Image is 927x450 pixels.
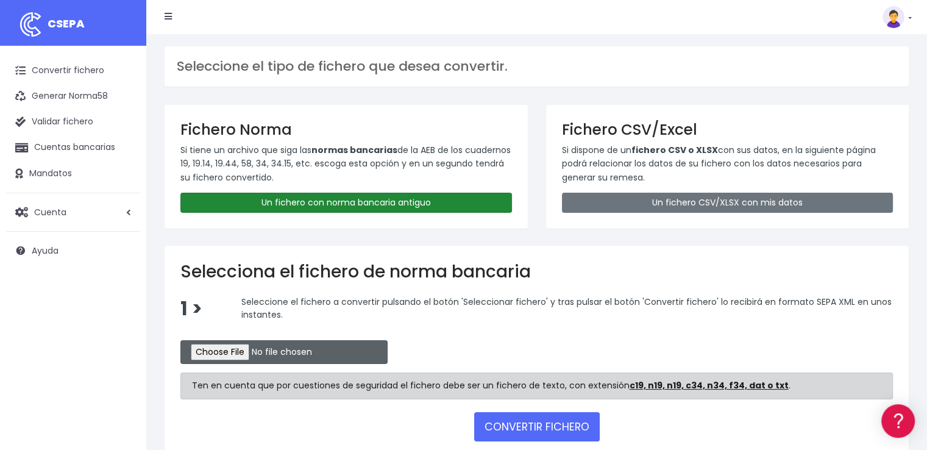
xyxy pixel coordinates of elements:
h3: Fichero Norma [180,121,512,138]
strong: fichero CSV o XLSX [631,144,718,156]
span: Seleccione el fichero a convertir pulsando el botón 'Seleccionar fichero' y tras pulsar el botón ... [241,295,892,321]
a: Mandatos [6,161,140,187]
p: Si tiene un archivo que siga las de la AEB de los cuadernos 19, 19.14, 19.44, 58, 34, 34.15, etc.... [180,143,512,184]
div: Ten en cuenta que por cuestiones de seguridad el fichero debe ser un fichero de texto, con extens... [180,373,893,399]
span: 1 > [180,296,202,322]
a: Videotutoriales [12,192,232,211]
div: Facturación [12,242,232,254]
a: Convertir fichero [6,58,140,84]
div: Convertir ficheros [12,135,232,146]
a: Perfiles de empresas [12,211,232,230]
span: CSEPA [48,16,85,31]
a: Un fichero con norma bancaria antiguo [180,193,512,213]
a: Cuentas bancarias [6,135,140,160]
a: Un fichero CSV/XLSX con mis datos [562,193,893,213]
a: Información general [12,104,232,123]
img: profile [883,6,904,28]
a: Problemas habituales [12,173,232,192]
div: Información general [12,85,232,96]
a: General [12,262,232,280]
a: Generar Norma58 [6,84,140,109]
strong: normas bancarias [311,144,397,156]
button: Contáctanos [12,326,232,348]
h2: Selecciona el fichero de norma bancaria [180,262,893,282]
button: CONVERTIR FICHERO [474,412,600,441]
a: Cuenta [6,199,140,225]
h3: Seleccione el tipo de fichero que desea convertir. [177,59,897,74]
a: Validar fichero [6,109,140,135]
span: Cuenta [34,205,66,218]
a: Formatos [12,154,232,173]
img: logo [15,9,46,40]
a: Ayuda [6,238,140,263]
span: Ayuda [32,245,59,257]
strong: c19, n19, n19, c34, n34, f34, dat o txt [630,379,789,391]
div: Programadores [12,293,232,304]
p: Si dispone de un con sus datos, en la siguiente página podrá relacionar los datos de su fichero c... [562,143,893,184]
a: POWERED BY ENCHANT [168,351,235,363]
h3: Fichero CSV/Excel [562,121,893,138]
a: API [12,312,232,330]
